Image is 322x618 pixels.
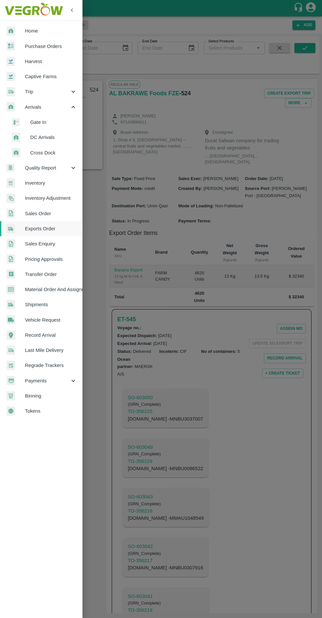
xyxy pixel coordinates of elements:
[30,149,77,156] span: Cross Dock
[25,286,77,293] span: Material Order And Assignment
[25,392,77,400] span: Binning
[25,73,77,80] span: Captive Farms
[25,362,77,369] span: Regrade Trackers
[12,118,20,126] img: gatein
[7,194,15,203] img: inventory
[25,43,77,50] span: Purchase Orders
[25,88,70,95] span: Trip
[25,301,77,308] span: Shipments
[7,164,14,172] img: qualityReport
[7,209,15,218] img: sales
[7,331,15,340] img: recordArrival
[7,224,15,234] img: shipments
[5,115,82,130] a: gateinGate In
[7,26,15,36] img: whArrival
[7,391,15,401] img: bin
[25,164,70,172] span: Quality Report
[7,346,15,355] img: delivery
[25,240,77,247] span: Sales Enquiry
[12,148,20,157] img: whArrival
[25,332,77,339] span: Record Arrival
[25,195,77,202] span: Inventory Adjustment
[7,269,15,279] img: whTransfer
[7,178,15,188] img: whInventory
[7,300,15,309] img: shipments
[7,285,15,294] img: centralMaterial
[7,254,15,264] img: sales
[7,57,15,66] img: harvest
[25,347,77,354] span: Last Mile Delivery
[7,102,15,112] img: whArrival
[25,271,77,278] span: Transfer Order
[7,87,15,97] img: delivery
[7,239,15,249] img: sales
[25,407,77,415] span: Tokens
[25,179,77,187] span: Inventory
[25,27,77,34] span: Home
[25,58,77,65] span: Harvest
[7,406,15,416] img: tokens
[5,145,82,160] a: whArrivalCross Dock
[7,361,15,370] img: whTracker
[25,256,77,263] span: Pricing Approvals
[12,133,20,142] img: whArrival
[25,103,70,111] span: Arrivals
[7,72,15,81] img: harvest
[7,315,15,325] img: vehicle
[25,225,77,232] span: Exports Order
[25,210,77,217] span: Sales Order
[7,41,15,51] img: reciept
[7,376,15,385] img: payment
[30,134,77,141] span: DC Arrivals
[5,130,82,145] a: whArrivalDC Arrivals
[25,316,77,324] span: Vehicle Request
[25,377,70,384] span: Payments
[30,119,77,126] span: Gate In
